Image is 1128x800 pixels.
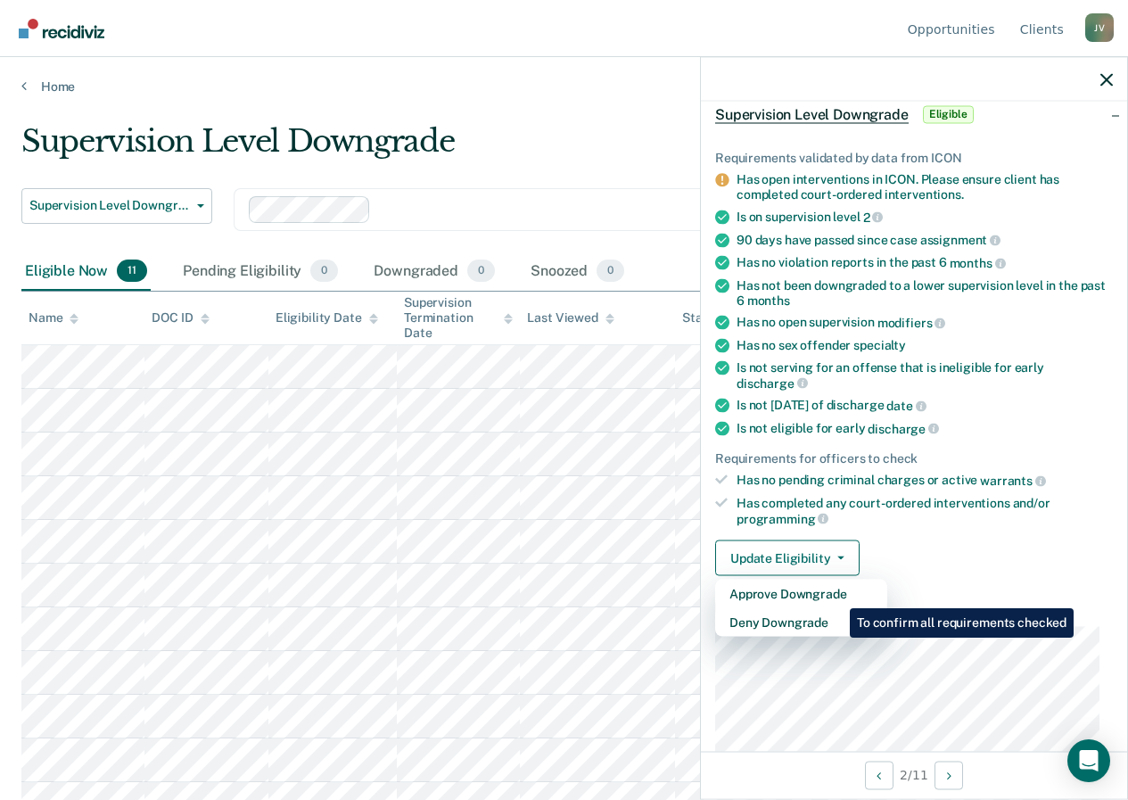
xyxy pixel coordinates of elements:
[923,105,974,123] span: Eligible
[597,260,624,283] span: 0
[701,751,1127,798] div: 2 / 11
[527,310,613,326] div: Last Viewed
[920,233,1000,247] span: assignment
[152,310,209,326] div: DOC ID
[737,232,1113,248] div: 90 days have passed since case
[276,310,378,326] div: Eligibility Date
[715,150,1113,165] div: Requirements validated by data from ICON
[715,608,887,637] button: Deny Downgrade
[715,605,1113,620] dt: Supervision
[179,252,342,292] div: Pending Eligibility
[737,375,808,390] span: discharge
[737,277,1113,308] div: Has not been downgraded to a lower supervision level in the past 6
[950,255,1006,269] span: months
[715,580,887,608] button: Approve Downgrade
[980,474,1046,488] span: warrants
[737,420,1113,436] div: Is not eligible for early
[370,252,498,292] div: Downgraded
[527,252,628,292] div: Snoozed
[737,172,1113,202] div: Has open interventions in ICON. Please ensure client has completed court-ordered interventions.
[737,337,1113,352] div: Has no sex offender
[701,86,1127,143] div: Supervision Level DowngradeEligible
[1085,13,1114,42] button: Profile dropdown button
[404,295,513,340] div: Supervision Termination Date
[737,359,1113,390] div: Is not serving for an offense that is ineligible for early
[682,310,720,326] div: Status
[737,398,1113,414] div: Is not [DATE] of discharge
[117,260,147,283] span: 11
[877,316,946,330] span: modifiers
[467,260,495,283] span: 0
[21,252,151,292] div: Eligible Now
[715,105,909,123] span: Supervision Level Downgrade
[865,761,893,789] button: Previous Opportunity
[935,761,963,789] button: Next Opportunity
[21,123,1037,174] div: Supervision Level Downgrade
[737,209,1113,225] div: Is on supervision level
[19,19,104,38] img: Recidiviz
[715,580,887,637] div: Dropdown Menu
[863,210,884,224] span: 2
[853,337,906,351] span: specialty
[737,473,1113,489] div: Has no pending criminal charges or active
[715,540,860,576] button: Update Eligibility
[886,399,926,413] span: date
[737,315,1113,331] div: Has no open supervision
[1067,739,1110,782] div: Open Intercom Messenger
[747,293,790,307] span: months
[715,450,1113,466] div: Requirements for officers to check
[737,255,1113,271] div: Has no violation reports in the past 6
[310,260,338,283] span: 0
[29,198,190,213] span: Supervision Level Downgrade
[868,421,939,435] span: discharge
[737,495,1113,525] div: Has completed any court-ordered interventions and/or
[29,310,78,326] div: Name
[21,78,1107,95] a: Home
[737,511,828,525] span: programming
[1085,13,1114,42] div: J V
